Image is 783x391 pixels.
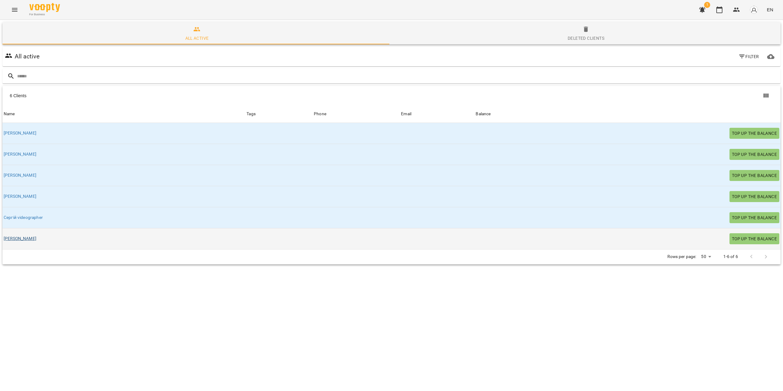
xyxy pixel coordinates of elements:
h6: All active [15,52,39,61]
div: Sort [4,110,15,118]
span: For Business [29,13,60,17]
span: Top up the balance [732,151,777,158]
div: Deleted clients [568,35,604,42]
img: avatar_s.png [750,6,758,14]
a: [PERSON_NAME] [4,236,36,242]
a: [PERSON_NAME] [4,172,36,179]
div: Sort [401,110,411,118]
span: Top up the balance [732,172,777,179]
button: EN [764,4,776,15]
span: Email [401,110,473,118]
a: Сергій videographer [4,215,43,221]
div: Sort [476,110,491,118]
div: 50 [699,252,713,261]
span: Filter [738,53,759,60]
div: Tags [247,110,311,118]
span: EN [767,6,773,13]
button: Menu [7,2,22,17]
button: Top up the balance [729,128,779,139]
span: 1 [704,2,710,8]
div: Phone [314,110,326,118]
div: Name [4,110,15,118]
div: Sort [314,110,326,118]
button: Top up the balance [729,149,779,160]
span: Name [4,110,244,118]
span: Top up the balance [732,193,777,200]
a: [PERSON_NAME] [4,194,36,200]
button: Show columns [759,88,773,103]
button: Filter [736,51,761,62]
button: Top up the balance [729,233,779,244]
button: Top up the balance [729,170,779,181]
p: 1-6 of 6 [723,254,738,260]
div: All active [185,35,209,42]
span: Balance [476,110,779,118]
div: 6 Clients [10,93,392,99]
button: Top up the balance [729,191,779,202]
span: Top up the balance [732,214,777,221]
div: Email [401,110,411,118]
span: Phone [314,110,399,118]
span: Top up the balance [732,130,777,137]
div: Balance [476,110,491,118]
img: Voopty Logo [29,3,60,12]
a: [PERSON_NAME] [4,151,36,157]
p: Rows per page: [667,254,696,260]
span: Top up the balance [732,235,777,242]
a: [PERSON_NAME] [4,130,36,136]
button: Top up the balance [729,212,779,223]
div: Table Toolbar [2,86,781,105]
